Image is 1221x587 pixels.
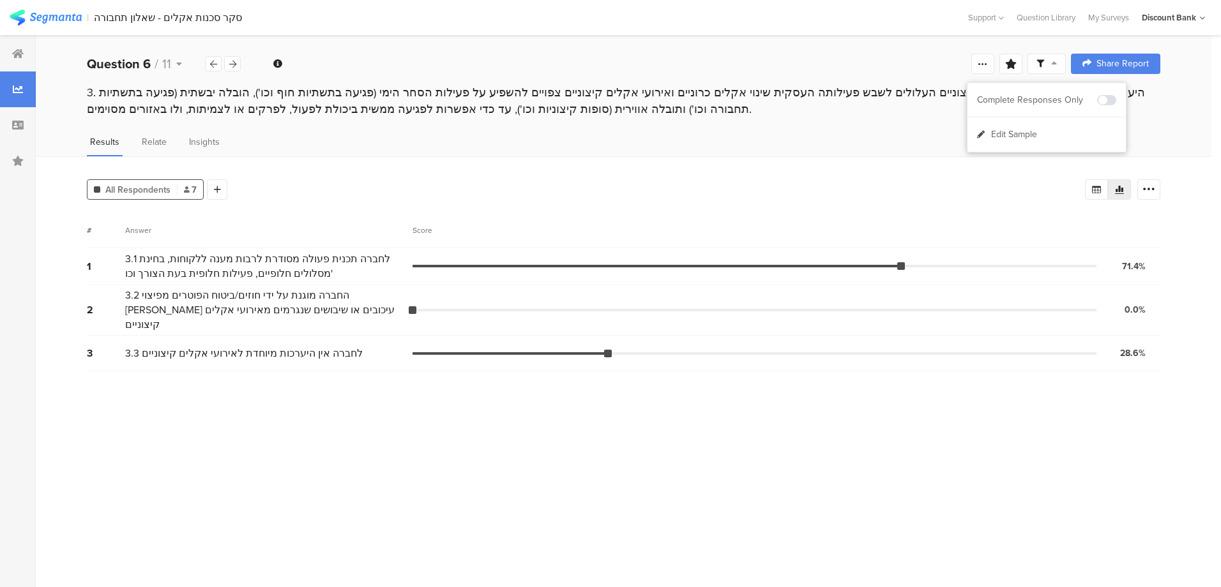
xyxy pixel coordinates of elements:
div: 28.6% [1120,346,1146,360]
span: 3.3 לחברה אין היערכות מיוחדת לאירועי אקלים קיצוניים [125,346,363,360]
a: Question Library [1010,11,1082,24]
div: | [87,10,89,25]
div: Discount Bank [1142,11,1196,24]
div: 1 [87,259,125,274]
span: All Respondents [105,183,171,197]
div: סקר סכנות אקלים - שאלון תחבורה [94,11,242,24]
span: Edit Sample [991,128,1037,141]
div: 3. היערכות החברה לאירועי מזג אוויר קיצוניים העלולים לשבש פעילותה העסקית שינוי אקלים כרוניים ואירו... [87,84,1160,117]
span: Share Report [1096,59,1149,68]
div: 2 [87,302,125,317]
b: Question 6 [87,54,151,73]
span: 3.2 החברה מוגנת על ידי חוזים/ביטוח הפוטרים מפיצוי [PERSON_NAME] עיכובים או שיבושים שנגרמים מאירוע... [125,288,406,332]
span: Relate [142,135,167,149]
div: 3 [87,346,125,360]
img: segmanta logo [10,10,82,26]
div: # [87,225,125,236]
span: 3.1 לחברה תכנית פעולה מסודרת לרבות מענה ללקוחות, בחינת מסלולים חלופיים, פעילות חלופית בעת הצורך וכו' [125,251,406,281]
span: 7 [184,183,197,197]
div: Support [968,8,1004,27]
div: 0.0% [1125,303,1146,316]
span: Insights [189,135,220,149]
div: 71.4% [1122,260,1146,273]
span: Results [90,135,119,149]
span: 11 [162,54,171,73]
div: Complete Responses Only [977,94,1097,107]
span: / [155,54,158,73]
div: Answer [125,225,151,236]
a: My Surveys [1082,11,1135,24]
div: Score [413,225,439,236]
